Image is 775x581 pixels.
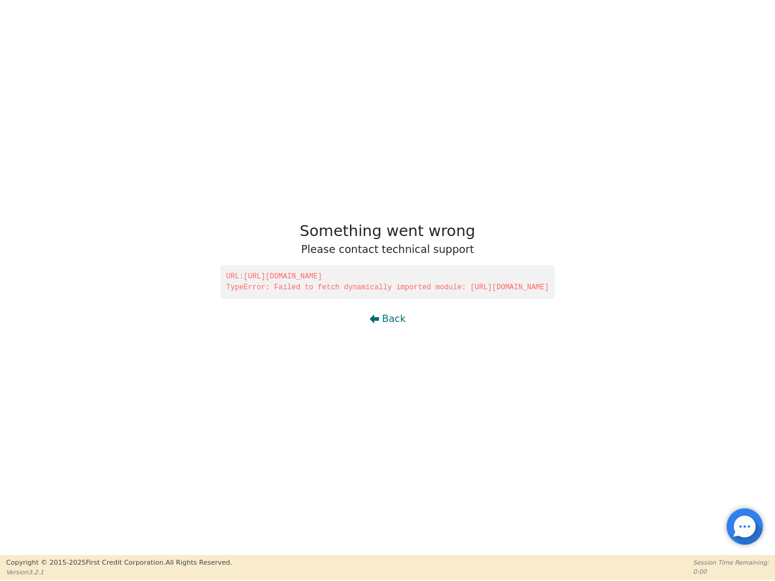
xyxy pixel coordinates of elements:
button: Back [360,305,415,333]
span: All Rights Reserved. [165,559,232,566]
span: Back [382,312,406,326]
p: Copyright © 2015- 2025 First Credit Corporation. [6,558,232,568]
span: URL: [URL][DOMAIN_NAME] [226,271,549,282]
h1: Something went wrong [300,222,475,240]
p: Session Time Remaining: [693,558,769,567]
p: Version 3.2.1 [6,568,232,577]
span: TypeError: Failed to fetch dynamically imported module: [URL][DOMAIN_NAME] [226,282,549,293]
h3: Please contact technical support [300,243,475,256]
p: 0:00 [693,567,769,576]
